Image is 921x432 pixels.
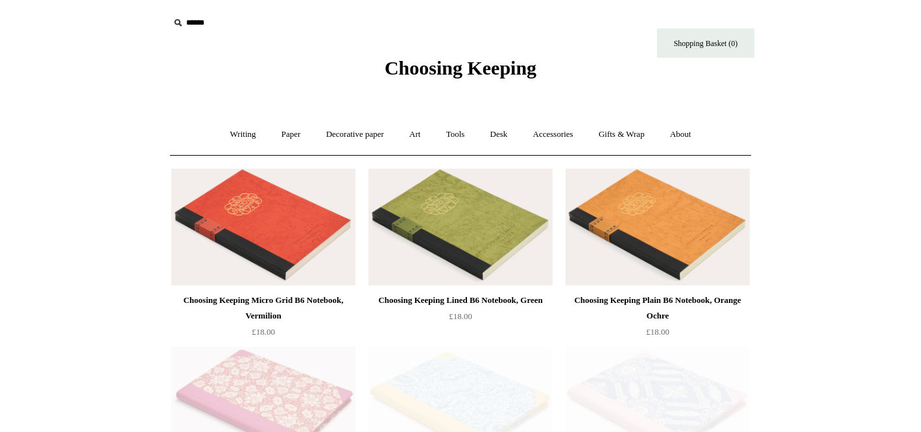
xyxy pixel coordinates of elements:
[368,169,553,285] a: Choosing Keeping Lined B6 Notebook, Green Choosing Keeping Lined B6 Notebook, Green
[174,293,352,324] div: Choosing Keeping Micro Grid B6 Notebook, Vermilion
[521,117,585,152] a: Accessories
[252,327,275,337] span: £18.00
[657,29,754,58] a: Shopping Basket (0)
[171,169,355,285] img: Choosing Keeping Micro Grid B6 Notebook, Vermilion
[658,117,703,152] a: About
[315,117,396,152] a: Decorative paper
[171,293,355,346] a: Choosing Keeping Micro Grid B6 Notebook, Vermilion £18.00
[385,57,536,78] span: Choosing Keeping
[566,169,750,285] img: Choosing Keeping Plain B6 Notebook, Orange Ochre
[566,169,750,285] a: Choosing Keeping Plain B6 Notebook, Orange Ochre Choosing Keeping Plain B6 Notebook, Orange Ochre
[368,169,553,285] img: Choosing Keeping Lined B6 Notebook, Green
[435,117,477,152] a: Tools
[219,117,268,152] a: Writing
[566,293,750,346] a: Choosing Keeping Plain B6 Notebook, Orange Ochre £18.00
[398,117,432,152] a: Art
[587,117,656,152] a: Gifts & Wrap
[368,293,553,346] a: Choosing Keeping Lined B6 Notebook, Green £18.00
[569,293,747,324] div: Choosing Keeping Plain B6 Notebook, Orange Ochre
[449,311,472,321] span: £18.00
[646,327,669,337] span: £18.00
[270,117,313,152] a: Paper
[479,117,520,152] a: Desk
[385,67,536,77] a: Choosing Keeping
[171,169,355,285] a: Choosing Keeping Micro Grid B6 Notebook, Vermilion Choosing Keeping Micro Grid B6 Notebook, Vermi...
[372,293,549,308] div: Choosing Keeping Lined B6 Notebook, Green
